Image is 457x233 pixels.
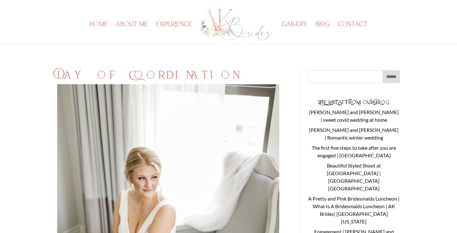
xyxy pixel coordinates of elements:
a: A Pretty and Pink Bridesmaids Luncheon | What Is A Bridesmaids Luncheon | AK Brides| [GEOGRAPHIC_... [308,195,400,224]
a: experience [156,22,192,44]
a: about me [116,22,148,44]
a: Beautiful Styled Shoot at [GEOGRAPHIC_DATA] | [GEOGRAPHIC_DATA] [GEOGRAPHIC_DATA] [327,162,381,191]
a: blog [315,22,329,44]
a: The first five steps to take after you are engaged | [GEOGRAPHIC_DATA] [312,145,396,158]
a: [PERSON_NAME] and [PERSON_NAME] | sweet covid wedding at home [309,109,399,123]
a: [PERSON_NAME] and [PERSON_NAME] | Romantic winter wedding [309,127,399,140]
h4: The Latest from Our Blog [308,100,400,108]
img: Los Angeles Wedding Planner - AK Brides [199,7,273,42]
h2: Day of Coordination [57,70,279,84]
a: contact [338,22,368,44]
a: home [89,22,108,44]
a: gallery [281,22,307,44]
